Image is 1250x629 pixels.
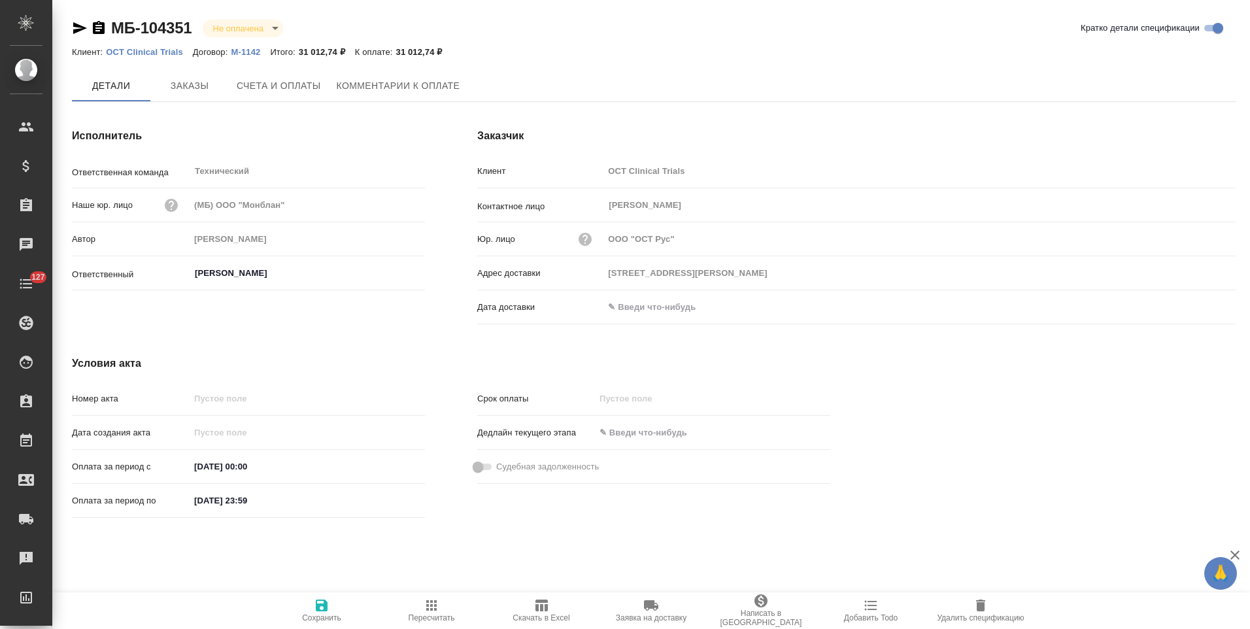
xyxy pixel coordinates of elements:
input: Пустое поле [190,229,425,248]
p: M-1142 [231,47,270,57]
p: 31 012,74 ₽ [396,47,452,57]
span: Комментарии к оплате [337,78,460,94]
p: Контактное лицо [477,200,603,213]
div: Не оплачена [203,20,283,37]
p: OCT Clinical Trials [106,47,193,57]
span: Судебная задолженность [496,460,599,473]
a: 127 [3,267,49,300]
p: Дедлайн текущего этапа [477,426,595,439]
span: Детали [80,78,143,94]
p: Оплата за период с [72,460,190,473]
p: Автор [72,233,190,246]
input: Пустое поле [603,263,1236,282]
button: Скопировать ссылку для ЯМессенджера [72,20,88,36]
input: ✎ Введи что-нибудь [595,423,709,442]
span: Заказы [158,78,221,94]
p: Дата доставки [477,301,603,314]
input: Пустое поле [603,161,1236,180]
p: Итого: [270,47,298,57]
a: M-1142 [231,46,270,57]
input: Пустое поле [603,229,1236,248]
input: ✎ Введи что-нибудь [190,457,304,476]
span: Кратко детали спецификации [1081,22,1200,35]
input: Пустое поле [190,423,304,442]
h4: Исполнитель [72,128,425,144]
button: Скопировать ссылку [91,20,107,36]
p: Адрес доставки [477,267,603,280]
button: 🙏 [1204,557,1237,590]
a: OCT Clinical Trials [106,46,193,57]
input: ✎ Введи что-нибудь [190,491,304,510]
p: 31 012,74 ₽ [299,47,355,57]
h4: Заказчик [477,128,1236,144]
span: Счета и оплаты [237,78,321,94]
p: Ответственная команда [72,166,190,179]
p: Договор: [193,47,231,57]
a: МБ-104351 [111,19,192,37]
p: Оплата за период по [72,494,190,507]
span: 🙏 [1209,560,1232,587]
p: К оплате: [355,47,396,57]
input: Пустое поле [595,389,709,408]
input: Пустое поле [190,195,425,214]
input: Пустое поле [190,389,425,408]
h4: Условия акта [72,356,830,371]
span: 127 [24,271,53,284]
p: Наше юр. лицо [72,199,133,212]
p: Номер акта [72,392,190,405]
p: Юр. лицо [477,233,515,246]
p: Ответственный [72,268,190,281]
input: ✎ Введи что-нибудь [603,297,718,316]
p: Клиент: [72,47,106,57]
p: Клиент [477,165,603,178]
button: Не оплачена [209,23,267,34]
p: Срок оплаты [477,392,595,405]
button: Open [418,272,420,275]
p: Дата создания акта [72,426,190,439]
